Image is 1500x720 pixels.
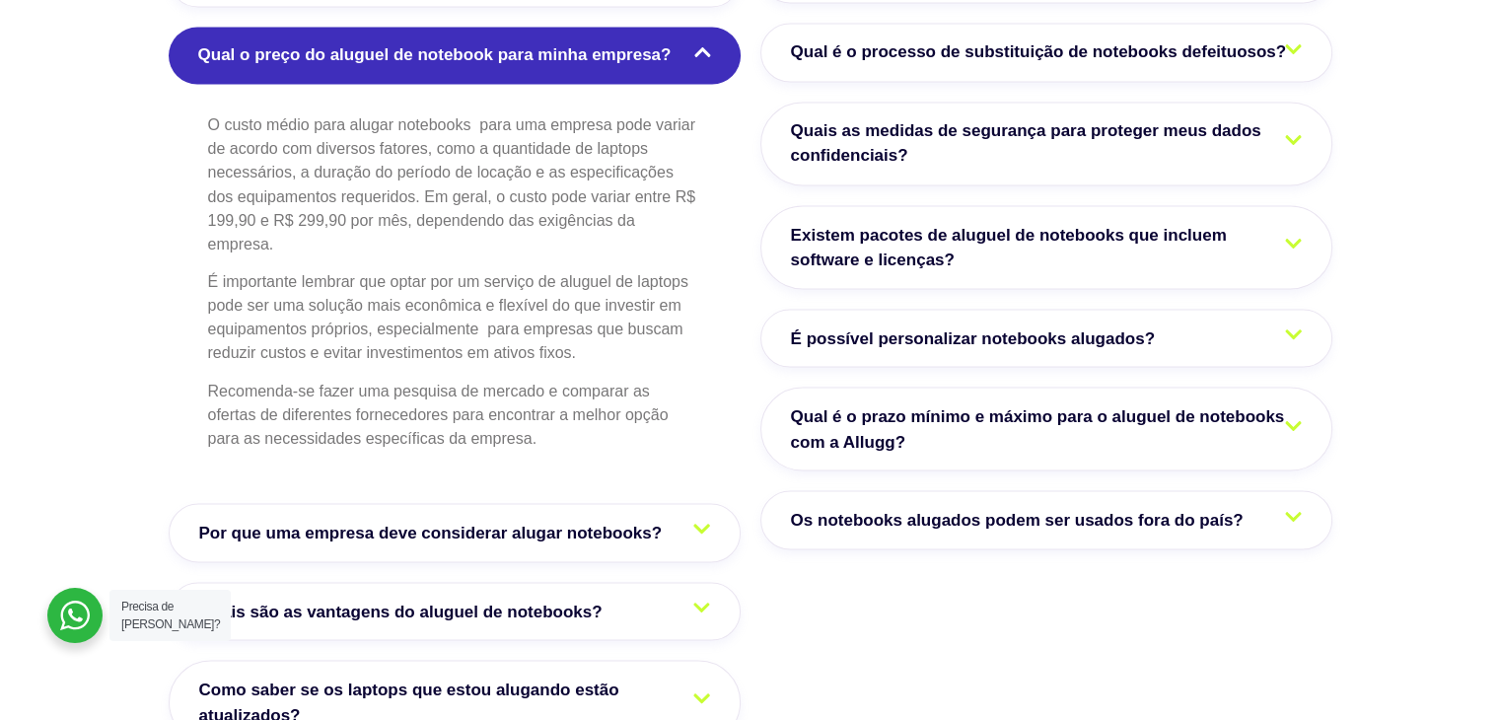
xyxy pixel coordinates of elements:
span: Quais são as vantagens do aluguel de notebooks? [199,599,612,624]
p: O custo médio para alugar notebooks para uma empresa pode variar de acordo com diversos fatores, ... [208,113,701,255]
a: Qual é o prazo mínimo e máximo para o aluguel de notebooks com a Allugg? [760,387,1332,470]
span: Por que uma empresa deve considerar alugar notebooks? [199,520,673,545]
a: Quais as medidas de segurança para proteger meus dados confidenciais? [760,102,1332,185]
a: Qual o preço do aluguel de notebook para minha empresa? [169,27,741,84]
span: Qual é o prazo mínimo e máximo para o aluguel de notebooks com a Allugg? [791,403,1302,454]
iframe: Chat Widget [1146,468,1500,720]
span: Quais as medidas de segurança para proteger meus dados confidenciais? [791,118,1302,169]
a: Quais são as vantagens do aluguel de notebooks? [169,582,741,641]
a: Qual é o processo de substituição de notebooks defeituosos? [760,23,1332,82]
div: Widget de chat [1146,468,1500,720]
span: Qual o preço do aluguel de notebook para minha empresa? [198,42,681,68]
a: Existem pacotes de aluguel de notebooks que incluem software e licenças? [760,205,1332,289]
a: Os notebooks alugados podem ser usados fora do país? [760,490,1332,549]
span: Os notebooks alugados podem ser usados fora do país? [791,507,1253,533]
span: Precisa de [PERSON_NAME]? [121,600,220,631]
span: É possível personalizar notebooks alugados? [791,325,1165,351]
a: Por que uma empresa deve considerar alugar notebooks? [169,503,741,562]
span: Existem pacotes de aluguel de notebooks que incluem software e licenças? [791,222,1302,272]
a: É possível personalizar notebooks alugados? [760,309,1332,368]
p: É importante lembrar que optar por um serviço de aluguel de laptops pode ser uma solução mais eco... [208,269,701,364]
span: Qual é o processo de substituição de notebooks defeituosos? [791,39,1297,65]
p: Recomenda-se fazer uma pesquisa de mercado e comparar as ofertas de diferentes fornecedores para ... [208,379,701,450]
